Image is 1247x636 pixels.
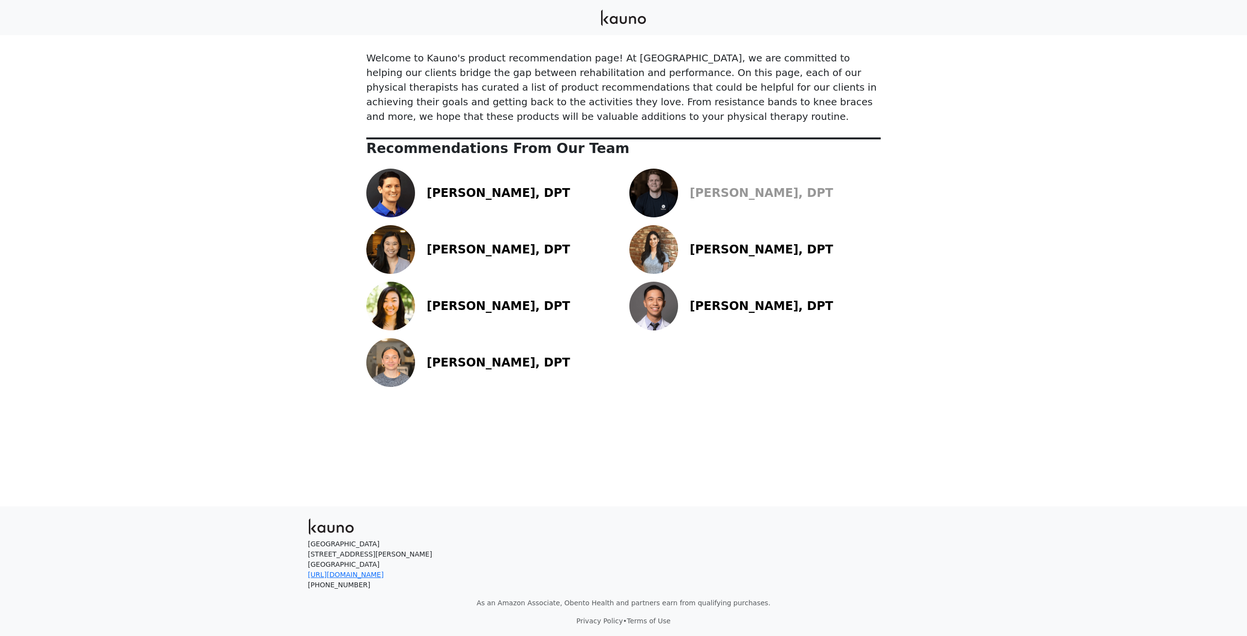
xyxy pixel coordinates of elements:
a: Terms of Use [627,617,671,625]
a: [PERSON_NAME], DPT [427,299,570,313]
p: Recommendations From Our Team [366,140,881,157]
a: [PERSON_NAME], DPT [427,186,570,200]
a: [PERSON_NAME], DPT [690,243,833,256]
img: Candice Lee, DPT [366,282,415,330]
a: Privacy Policy [576,617,623,625]
img: Andrew Collins, DPT [366,169,415,217]
p: [GEOGRAPHIC_DATA] [STREET_ADDRESS][PERSON_NAME] [GEOGRAPHIC_DATA] [PHONE_NUMBER] [308,539,939,590]
a: [PERSON_NAME], DPT [427,356,570,369]
img: Kauno [600,9,647,26]
a: [URL][DOMAIN_NAME] [308,571,384,578]
img: Brian King, DPT [629,169,678,217]
a: [PERSON_NAME], DPT [427,243,570,256]
p: Welcome to Kauno's product recommendation page! At [GEOGRAPHIC_DATA], we are committed to helping... [366,51,881,124]
img: Mica Flores, DPT [366,338,415,387]
p: As an Amazon Associate, Obento Health and partners earn from qualifying purchases. [308,598,939,608]
a: [PERSON_NAME], DPT [690,299,833,313]
img: Kauno [308,518,355,535]
p: • [308,616,939,626]
img: Renae DiBartolomeo, DPT [629,225,678,274]
a: [PERSON_NAME], DPT [690,186,833,200]
img: Allyson Fong, DPT [366,225,415,274]
img: Eric Lin, DPT [629,282,678,330]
